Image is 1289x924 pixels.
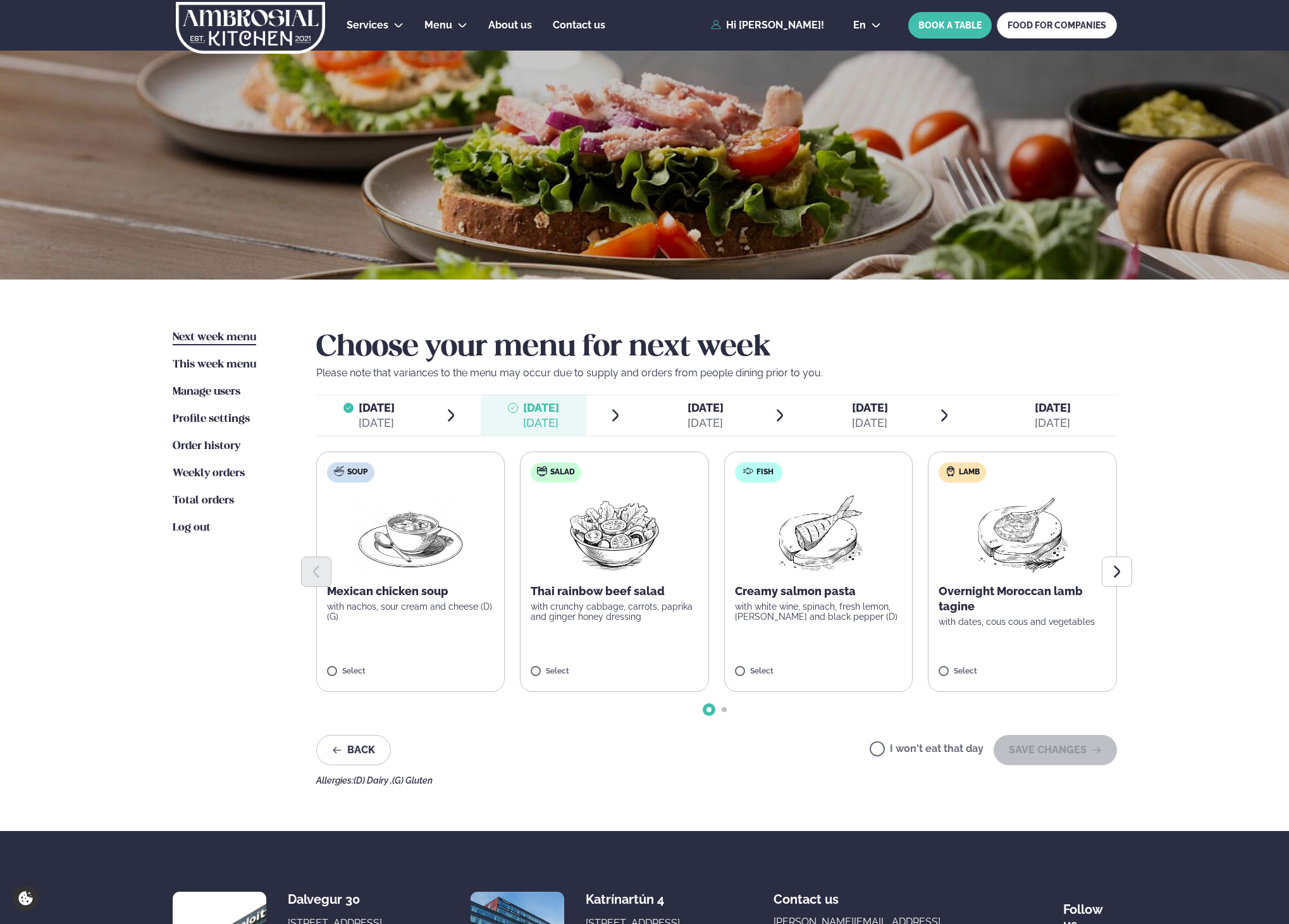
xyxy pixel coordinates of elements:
button: SAVE CHANGES [994,735,1117,765]
a: Contact us [553,18,605,33]
img: Soup.png [355,493,466,574]
div: [DATE] [523,416,559,431]
a: Total orders [173,493,234,508]
span: [DATE] [688,401,724,414]
span: Total orders [173,495,234,506]
span: (G) Gluten [392,775,433,785]
button: Previous slide [301,557,331,587]
span: Fish [756,467,774,477]
span: Services [347,19,388,31]
a: About us [488,18,532,33]
p: Thai rainbow beef salad [531,584,698,599]
p: with crunchy cabbage, carrots, paprika and ginger honey dressing [531,601,698,622]
img: logo [175,2,326,54]
a: Hi [PERSON_NAME]! [711,20,824,31]
a: Weekly orders [173,466,245,481]
span: Weekly orders [173,468,245,479]
a: Next week menu [173,330,256,345]
img: Lamb-Meat.png [966,493,1078,574]
a: Cookie settings [13,885,39,911]
p: with dates, cous cous and vegetables [939,617,1106,627]
span: Manage users [173,386,240,397]
span: Profile settings [173,414,250,424]
img: fish.svg [743,466,753,476]
span: Soup [347,467,367,477]
a: Profile settings [173,412,250,427]
span: en [853,20,866,30]
span: This week menu [173,359,256,370]
img: soup.svg [334,466,344,476]
p: Mexican chicken soup [327,584,495,599]
p: Overnight Moroccan lamb tagine [939,584,1106,614]
span: Contact us [774,882,839,907]
div: [DATE] [1035,416,1071,431]
p: with white wine, spinach, fresh lemon, [PERSON_NAME] and black pepper (D) [735,601,903,622]
span: Next week menu [173,332,256,343]
a: This week menu [173,357,256,373]
span: [DATE] [523,401,559,414]
div: Allergies: [316,775,1117,785]
p: Creamy salmon pasta [735,584,903,599]
a: Services [347,18,388,33]
a: Menu [424,18,452,33]
div: Katrínartún 4 [586,892,686,907]
img: Fish.png [762,493,874,574]
button: Back [316,735,391,765]
button: Next slide [1102,557,1132,587]
img: salad.svg [537,466,547,476]
span: Contact us [553,19,605,31]
span: Salad [550,467,575,477]
div: [DATE] [359,416,395,431]
span: [DATE] [1035,401,1071,414]
img: Salad.png [558,493,670,574]
p: Please note that variances to the menu may occur due to supply and orders from people dining prio... [316,366,1117,381]
span: Go to slide 2 [722,707,727,712]
span: Log out [173,522,211,533]
span: Go to slide 1 [706,707,712,712]
span: About us [488,19,532,31]
a: FOOD FOR COMPANIES [997,12,1117,39]
div: Dalvegur 30 [288,892,388,907]
span: Menu [424,19,452,31]
span: [DATE] [359,401,395,414]
p: with nachos, sour cream and cheese (D) (G) [327,601,495,622]
button: BOOK A TABLE [908,12,992,39]
a: Log out [173,521,211,536]
div: [DATE] [852,416,888,431]
h2: Choose your menu for next week [316,330,1117,366]
img: Lamb.svg [946,466,956,476]
div: [DATE] [688,416,724,431]
button: en [843,20,891,30]
a: Order history [173,439,240,454]
span: [DATE] [852,401,888,414]
a: Manage users [173,385,240,400]
span: Order history [173,441,240,452]
span: Lamb [959,467,980,477]
span: (D) Dairy , [354,775,392,785]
